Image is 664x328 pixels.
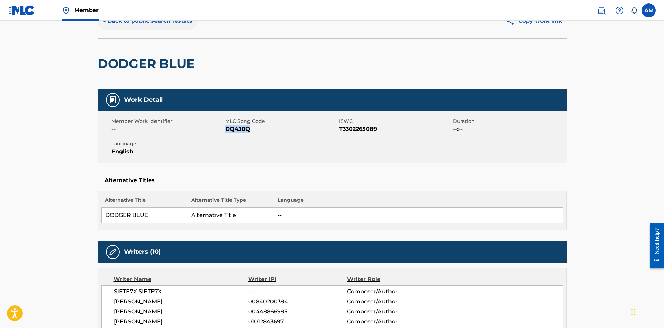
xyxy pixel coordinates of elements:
div: Writer Name [114,275,249,284]
span: Composer/Author [347,308,437,316]
span: Composer/Author [347,297,437,306]
div: Help [613,3,627,17]
h5: Alternative Titles [104,177,560,184]
div: Writer Role [347,275,437,284]
h2: DODGER BLUE [98,56,198,72]
span: Language [111,140,224,148]
img: search [597,6,606,15]
span: -- [111,125,224,133]
span: 01012843697 [248,318,347,326]
div: User Menu [642,3,656,17]
span: MLC Song Code [225,118,337,125]
button: Copy work link [501,12,567,30]
img: Top Rightsholder [62,6,70,15]
span: 00840200394 [248,297,347,306]
span: DQ4J0Q [225,125,337,133]
span: -- [248,287,347,296]
span: Member [74,6,99,14]
span: 00448866995 [248,308,347,316]
span: Composer/Author [347,318,437,326]
iframe: Resource Center [645,218,664,274]
span: Duration [453,118,565,125]
h5: Work Detail [124,96,163,104]
img: MLC Logo [8,5,35,15]
div: Writer IPI [248,275,347,284]
th: Alternative Title [101,196,188,208]
span: Member Work Identifier [111,118,224,125]
td: Alternative Title [188,208,274,223]
span: English [111,148,224,156]
span: [PERSON_NAME] [114,318,249,326]
span: Composer/Author [347,287,437,296]
div: Notifications [631,7,638,14]
img: Work Detail [109,96,117,104]
span: [PERSON_NAME] [114,308,249,316]
iframe: Chat Widget [629,295,664,328]
th: Language [274,196,563,208]
img: Writers [109,248,117,256]
span: SIETE7X SIETE7X [114,287,249,296]
span: --:-- [453,125,565,133]
img: Copy work link [506,17,518,25]
span: T3302265089 [339,125,451,133]
th: Alternative Title Type [188,196,274,208]
td: -- [274,208,563,223]
span: [PERSON_NAME] [114,297,249,306]
h5: Writers (10) [124,248,161,256]
span: ISWC [339,118,451,125]
a: Public Search [595,3,608,17]
button: < Back to public search results [98,12,197,30]
div: Drag [631,302,636,322]
img: help [615,6,624,15]
td: DODGER BLUE [101,208,188,223]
